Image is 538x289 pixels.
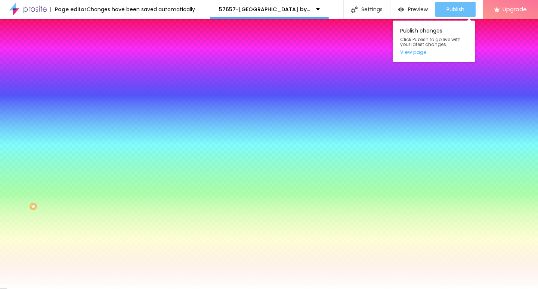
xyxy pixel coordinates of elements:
button: Publish [435,2,476,17]
div: Page editor [50,7,87,12]
span: Upgrade [503,6,527,12]
div: Changes have been saved automatically [87,7,195,12]
button: Preview [390,2,435,17]
span: Publish [446,6,464,12]
div: Publish changes [393,21,475,62]
a: View page [400,50,467,55]
img: view-1.svg [398,6,404,13]
img: Icone [351,6,358,13]
span: Preview [408,6,428,12]
span: Click Publish to go live with your latest changes. [400,37,467,47]
p: 57657-[GEOGRAPHIC_DATA] by [PERSON_NAME] [219,7,310,12]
